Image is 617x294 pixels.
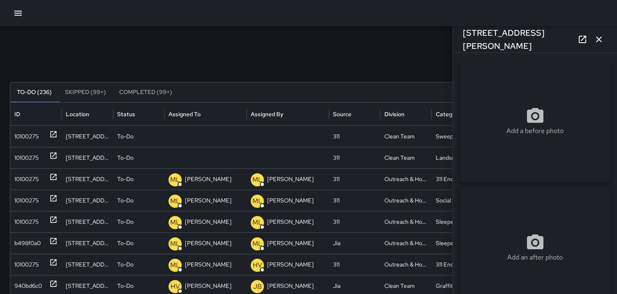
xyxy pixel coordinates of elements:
[432,168,483,190] div: 311 Encampments
[14,211,39,232] div: 10100275
[185,169,231,190] p: [PERSON_NAME]
[170,196,180,206] p: ML
[62,168,113,190] div: 457 Minna Street
[10,83,58,102] button: To-Do (236)
[169,110,201,118] div: Assigned To
[380,190,432,211] div: Outreach & Hospitality
[251,110,283,118] div: Assigned By
[171,282,180,292] p: HV
[113,83,179,102] button: Completed (99+)
[333,110,351,118] div: Source
[14,147,39,168] div: 10100275
[384,110,404,118] div: Division
[436,110,460,118] div: Category
[252,218,262,227] p: ML
[185,190,231,211] p: [PERSON_NAME]
[14,169,39,190] div: 10100275
[380,232,432,254] div: Outreach & Hospitality
[329,211,380,232] div: 311
[432,147,483,168] div: Landscaping (DG & Weeds)
[432,126,483,147] div: Sweep
[432,232,483,254] div: Sleeper Campers & Loiterers
[170,239,180,249] p: ML
[185,233,231,254] p: [PERSON_NAME]
[117,233,134,254] p: To-Do
[380,211,432,232] div: Outreach & Hospitality
[329,126,380,147] div: 311
[117,126,134,147] p: To-Do
[117,169,134,190] p: To-Do
[14,110,20,118] div: ID
[14,126,39,147] div: 10100275
[252,239,262,249] p: ML
[329,254,380,275] div: 311
[170,218,180,227] p: ML
[267,254,314,275] p: [PERSON_NAME]
[185,254,231,275] p: [PERSON_NAME]
[267,190,314,211] p: [PERSON_NAME]
[62,190,113,211] div: 1201 Market Street
[117,147,134,168] p: To-Do
[432,211,483,232] div: Sleeper Campers & Loiterers
[329,168,380,190] div: 311
[62,211,113,232] div: 1145 Mission Street
[117,254,134,275] p: To-Do
[380,168,432,190] div: Outreach & Hospitality
[58,83,113,102] button: Skipped (99+)
[380,126,432,147] div: Clean Team
[14,190,39,211] div: 10100275
[267,211,314,232] p: [PERSON_NAME]
[14,254,39,275] div: 10100275
[432,190,483,211] div: Social Service Support
[62,254,113,275] div: 954 Howard Street
[170,260,180,270] p: ML
[62,126,113,147] div: 1201 Market Street
[14,233,41,254] div: b498f0a0
[252,175,262,185] p: ML
[252,196,262,206] p: ML
[253,282,262,292] p: JB
[380,147,432,168] div: Clean Team
[329,232,380,254] div: Jia
[380,254,432,275] div: Outreach & Hospitality
[170,175,180,185] p: ML
[253,260,262,270] p: HV
[267,169,314,190] p: [PERSON_NAME]
[117,211,134,232] p: To-Do
[329,190,380,211] div: 311
[267,233,314,254] p: [PERSON_NAME]
[66,110,89,118] div: Location
[117,190,134,211] p: To-Do
[62,232,113,254] div: 1133 Market Street
[62,147,113,168] div: 537 Jessie Street
[117,110,135,118] div: Status
[432,254,483,275] div: 311 Encampments
[329,147,380,168] div: 311
[185,211,231,232] p: [PERSON_NAME]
